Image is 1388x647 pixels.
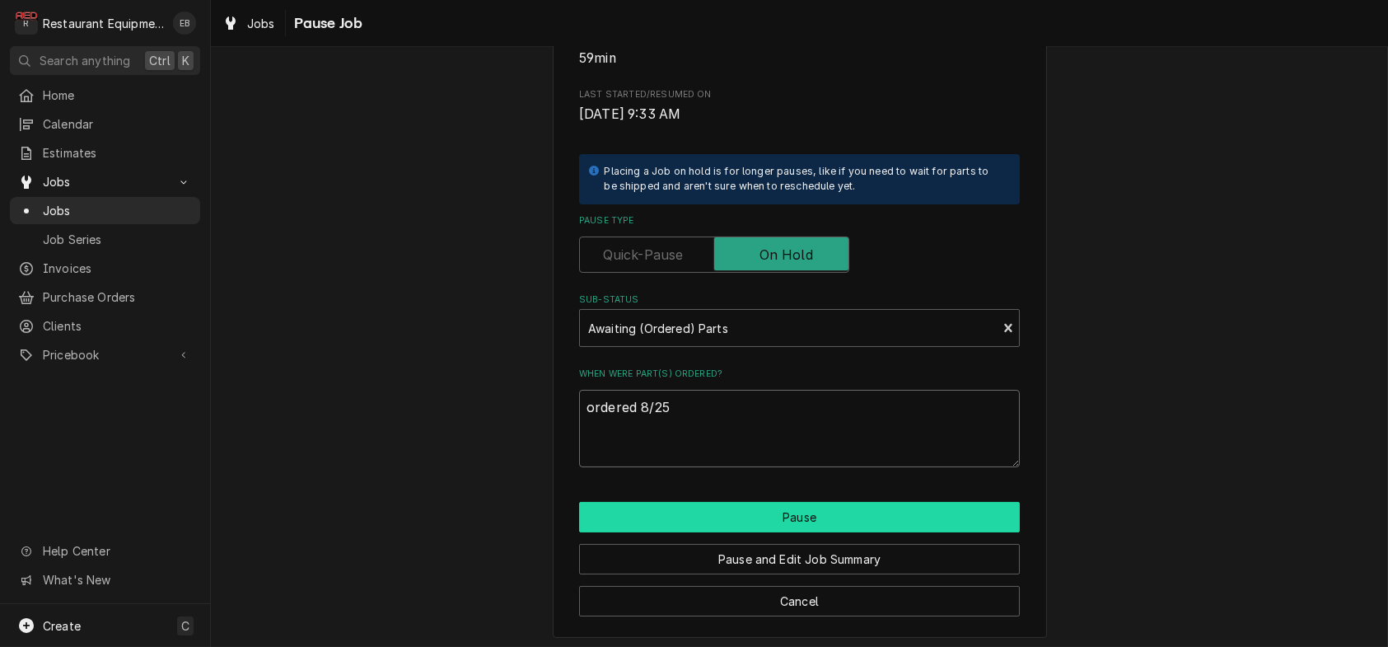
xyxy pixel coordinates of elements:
div: When were part(s) ordered? [579,368,1020,467]
div: Sub-Status [579,293,1020,347]
span: Purchase Orders [43,288,192,306]
span: Help Center [43,542,190,560]
span: Pricebook [43,346,167,363]
span: Job Series [43,231,192,248]
span: Home [43,87,192,104]
a: Purchase Orders [10,284,200,311]
div: Restaurant Equipment Diagnostics [43,15,164,32]
a: Go to Help Center [10,537,200,565]
span: What's New [43,571,190,588]
a: Go to Jobs [10,168,200,195]
div: Emily Bird's Avatar [173,12,196,35]
div: Pause Type [579,214,1020,273]
a: Estimates [10,139,200,166]
a: Jobs [216,10,282,37]
div: EB [173,12,196,35]
div: Button Group Row [579,532,1020,574]
span: Create [43,619,81,633]
span: Clients [43,317,192,335]
span: Last Started/Resumed On [579,105,1020,124]
a: Home [10,82,200,109]
label: Pause Type [579,214,1020,227]
button: Pause [579,502,1020,532]
div: Total Time Logged [579,33,1020,68]
a: Jobs [10,197,200,224]
label: Sub-Status [579,293,1020,307]
span: Jobs [43,202,192,219]
button: Pause and Edit Job Summary [579,544,1020,574]
button: Search anythingCtrlK [10,46,200,75]
div: Button Group [579,502,1020,617]
div: Placing a Job on hold is for longer pauses, like if you need to wait for parts to be shipped and ... [604,164,1003,195]
a: Invoices [10,255,200,282]
textarea: ordered 8/25 [579,390,1020,467]
span: 59min [579,50,616,66]
div: Restaurant Equipment Diagnostics's Avatar [15,12,38,35]
label: When were part(s) ordered? [579,368,1020,381]
button: Cancel [579,586,1020,617]
span: Calendar [43,115,192,133]
a: Job Series [10,226,200,253]
span: Search anything [40,52,130,69]
div: R [15,12,38,35]
a: Go to Pricebook [10,341,200,368]
span: Total Time Logged [579,49,1020,68]
div: Button Group Row [579,502,1020,532]
span: Jobs [247,15,275,32]
span: Jobs [43,173,167,190]
span: Invoices [43,260,192,277]
a: Calendar [10,110,200,138]
span: Last Started/Resumed On [579,88,1020,101]
a: Go to What's New [10,566,200,593]
div: Last Started/Resumed On [579,88,1020,124]
span: Ctrl [149,52,171,69]
span: Pause Job [289,12,362,35]
span: [DATE] 9:33 AM [579,106,680,122]
div: Button Group Row [579,574,1020,617]
a: Clients [10,312,200,340]
span: Estimates [43,144,192,162]
span: C [181,617,189,635]
span: K [182,52,189,69]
